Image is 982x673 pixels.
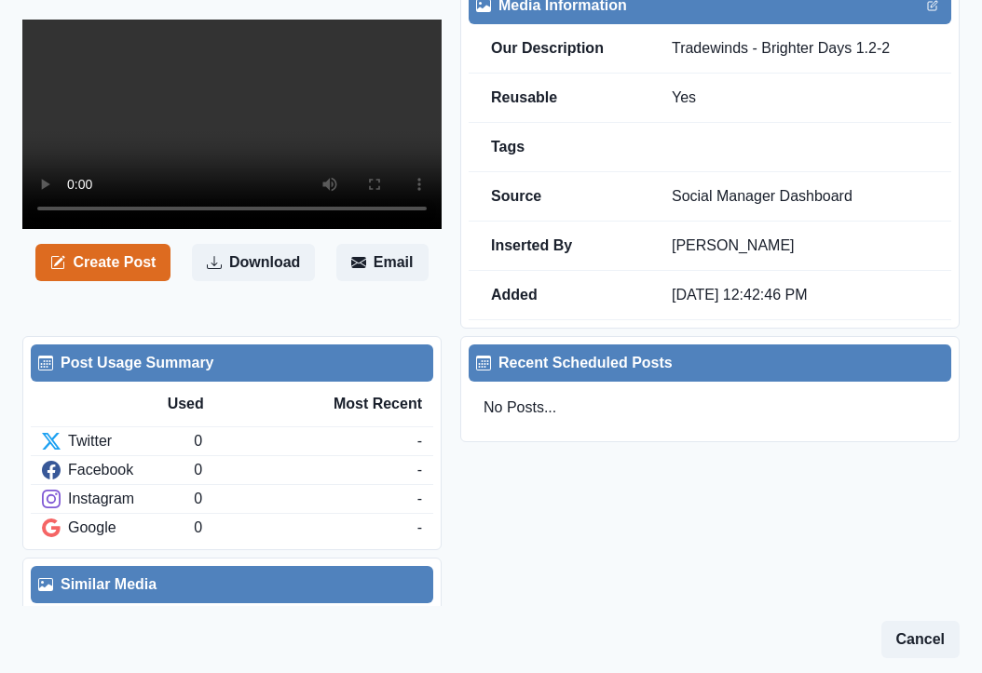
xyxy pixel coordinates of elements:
[417,430,422,452] div: -
[194,517,416,539] div: 0
[194,459,416,481] div: 0
[194,488,416,510] div: 0
[649,24,951,74] td: Tradewinds - Brighter Days 1.2-2
[469,271,649,320] td: Added
[336,244,429,281] button: Email
[38,352,426,374] div: Post Usage Summary
[35,244,170,281] button: Create Post
[649,271,951,320] td: [DATE] 12:42:46 PM
[42,517,194,539] div: Google
[417,517,422,539] div: -
[42,430,194,452] div: Twitter
[672,237,795,253] a: [PERSON_NAME]
[168,393,295,415] div: Used
[38,573,426,596] div: Similar Media
[672,187,929,206] p: Social Manager Dashboard
[417,488,422,510] div: -
[649,74,951,123] td: Yes
[469,123,649,172] td: Tags
[42,459,194,481] div: Facebook
[469,24,649,74] td: Our Description
[476,352,944,374] div: Recent Scheduled Posts
[294,393,422,415] div: Most Recent
[881,621,960,658] button: Cancel
[417,459,422,481] div: -
[469,222,649,271] td: Inserted By
[42,488,194,510] div: Instagram
[469,382,951,434] div: No Posts...
[469,172,649,222] td: Source
[194,430,416,452] div: 0
[469,74,649,123] td: Reusable
[192,244,315,281] button: Download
